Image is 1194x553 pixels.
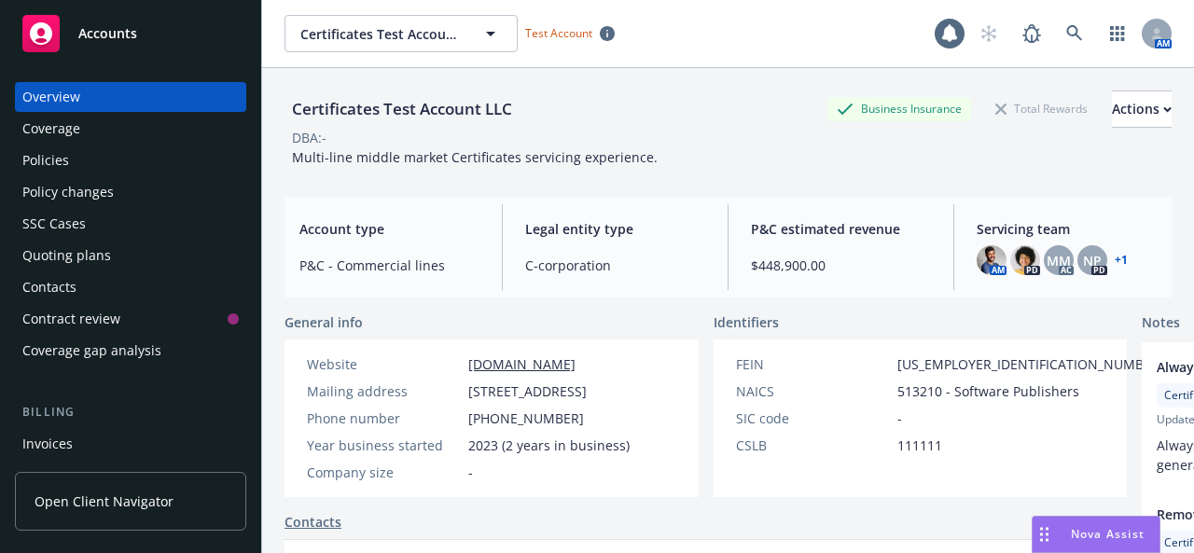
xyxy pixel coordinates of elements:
[897,408,902,428] span: -
[22,209,86,239] div: SSC Cases
[22,304,120,334] div: Contract review
[1013,15,1050,52] a: Report a Bug
[15,304,246,334] a: Contract review
[736,381,890,401] div: NAICS
[22,145,69,175] div: Policies
[736,408,890,428] div: SIC code
[525,256,705,275] span: C-corporation
[1056,15,1093,52] a: Search
[897,354,1164,374] span: [US_EMPLOYER_IDENTIFICATION_NUMBER]
[525,25,592,41] span: Test Account
[22,272,76,302] div: Contacts
[299,219,479,239] span: Account type
[285,15,518,52] button: Certificates Test Account LLC
[468,463,473,482] span: -
[751,219,931,239] span: P&C estimated revenue
[307,435,461,455] div: Year business started
[897,435,942,455] span: 111111
[1083,251,1102,270] span: NP
[22,114,80,144] div: Coverage
[22,82,80,112] div: Overview
[22,336,161,366] div: Coverage gap analysis
[970,15,1007,52] a: Start snowing
[78,26,137,41] span: Accounts
[736,354,890,374] div: FEIN
[1115,255,1128,266] a: +1
[986,97,1097,120] div: Total Rewards
[307,463,461,482] div: Company size
[307,381,461,401] div: Mailing address
[15,336,246,366] a: Coverage gap analysis
[15,145,246,175] a: Policies
[15,209,246,239] a: SSC Cases
[1099,15,1136,52] a: Switch app
[1032,516,1160,553] button: Nova Assist
[285,97,520,121] div: Certificates Test Account LLC
[15,114,246,144] a: Coverage
[307,354,461,374] div: Website
[897,381,1079,401] span: 513210 - Software Publishers
[292,148,658,166] span: Multi-line middle market Certificates servicing experience.
[22,241,111,270] div: Quoting plans
[525,219,705,239] span: Legal entity type
[1071,526,1145,542] span: Nova Assist
[468,435,630,455] span: 2023 (2 years in business)
[15,403,246,422] div: Billing
[977,245,1007,275] img: photo
[977,219,1157,239] span: Servicing team
[285,312,363,332] span: General info
[1033,517,1056,552] div: Drag to move
[1010,245,1040,275] img: photo
[518,23,622,43] span: Test Account
[827,97,971,120] div: Business Insurance
[714,312,779,332] span: Identifiers
[285,512,341,532] a: Contacts
[468,381,587,401] span: [STREET_ADDRESS]
[15,177,246,207] a: Policy changes
[15,272,246,302] a: Contacts
[736,435,890,455] div: CSLB
[15,82,246,112] a: Overview
[15,7,246,60] a: Accounts
[307,408,461,428] div: Phone number
[751,256,931,275] span: $448,900.00
[299,256,479,275] span: P&C - Commercial lines
[1112,91,1172,127] div: Actions
[35,491,174,511] span: Open Client Navigator
[22,177,114,207] div: Policy changes
[468,408,584,428] span: [PHONE_NUMBER]
[468,355,576,373] a: [DOMAIN_NAME]
[300,24,462,44] span: Certificates Test Account LLC
[15,241,246,270] a: Quoting plans
[1142,312,1180,335] span: Notes
[1047,251,1071,270] span: MM
[1112,90,1172,128] button: Actions
[292,128,326,147] div: DBA: -
[22,429,73,459] div: Invoices
[15,429,246,459] a: Invoices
